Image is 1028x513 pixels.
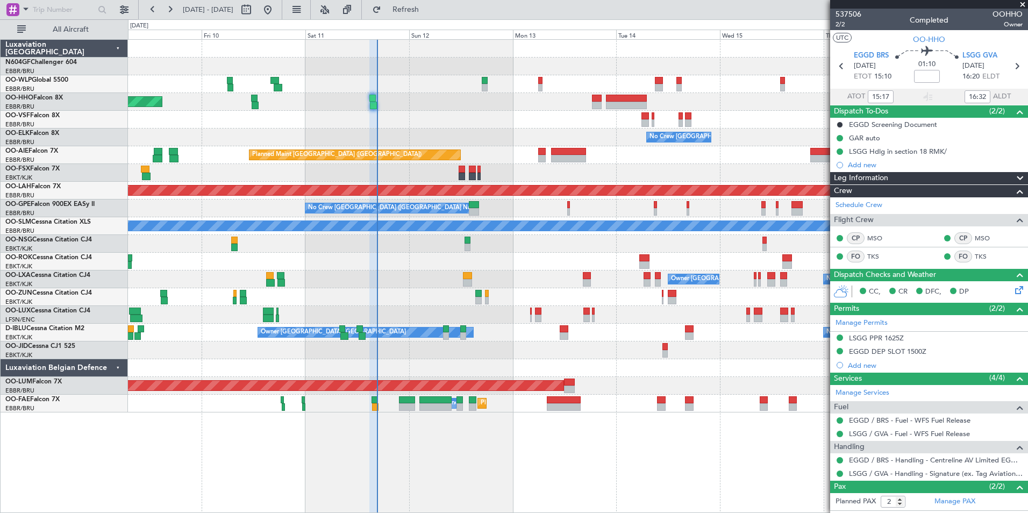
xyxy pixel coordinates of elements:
[5,396,60,403] a: OO-FAEFalcon 7X
[308,200,488,216] div: No Crew [GEOGRAPHIC_DATA] ([GEOGRAPHIC_DATA] National)
[898,287,908,297] span: CR
[5,95,33,101] span: OO-HHO
[5,351,32,359] a: EBKT/KJK
[918,59,936,70] span: 01:10
[409,30,513,39] div: Sun 12
[5,85,34,93] a: EBBR/BRU
[833,33,852,42] button: UTC
[954,251,972,262] div: FO
[993,9,1023,20] span: OOHHO
[5,272,90,279] a: OO-LXACessna Citation CJ4
[826,271,1006,287] div: No Crew [GEOGRAPHIC_DATA] ([GEOGRAPHIC_DATA] National)
[847,91,865,102] span: ATOT
[5,237,32,243] span: OO-NSG
[202,30,305,39] div: Fri 10
[5,298,32,306] a: EBKT/KJK
[989,303,1005,314] span: (2/2)
[5,95,63,101] a: OO-HHOFalcon 8X
[834,185,852,197] span: Crew
[649,129,830,145] div: No Crew [GEOGRAPHIC_DATA] ([GEOGRAPHIC_DATA] National)
[989,481,1005,492] span: (2/2)
[252,147,422,163] div: Planned Maint [GEOGRAPHIC_DATA] ([GEOGRAPHIC_DATA])
[5,227,34,235] a: EBBR/BRU
[975,233,999,243] a: MSO
[367,1,432,18] button: Refresh
[5,308,90,314] a: OO-LUXCessna Citation CJ4
[867,233,891,243] a: MSO
[5,262,32,270] a: EBKT/KJK
[962,51,997,61] span: LSGG GVA
[5,120,34,129] a: EBBR/BRU
[834,481,846,493] span: Pax
[5,254,32,261] span: OO-ROK
[5,209,34,217] a: EBBR/BRU
[826,324,937,340] div: No Crew Kortrijk-[GEOGRAPHIC_DATA]
[849,469,1023,478] a: LSGG / GVA - Handling - Signature (ex. Tag Aviation) LSGG / GVA
[383,6,429,13] span: Refresh
[849,147,947,156] div: LSGG Hdlg in section 18 RMK/
[836,496,876,507] label: Planned PAX
[982,72,1000,82] span: ELDT
[5,191,34,199] a: EBBR/BRU
[836,318,888,329] a: Manage Permits
[959,287,969,297] span: DP
[989,105,1005,117] span: (2/2)
[934,496,975,507] a: Manage PAX
[989,372,1005,383] span: (4/4)
[5,130,59,137] a: OO-ELKFalcon 8X
[834,172,888,184] span: Leg Information
[5,379,32,385] span: OO-LUM
[836,9,861,20] span: 537506
[834,441,865,453] span: Handling
[5,112,60,119] a: OO-VSFFalcon 8X
[854,61,876,72] span: [DATE]
[965,90,990,103] input: --:--
[481,395,575,411] div: Planned Maint Melsbroek Air Base
[854,51,889,61] span: EGGD BRS
[836,388,889,398] a: Manage Services
[954,232,972,244] div: CP
[12,21,117,38] button: All Aircraft
[5,290,32,296] span: OO-ZUN
[5,343,28,350] span: OO-JID
[5,148,58,154] a: OO-AIEFalcon 7X
[5,148,28,154] span: OO-AIE
[5,404,34,412] a: EBBR/BRU
[5,166,30,172] span: OO-FSX
[5,59,77,66] a: N604GFChallenger 604
[5,379,62,385] a: OO-LUMFalcon 7X
[98,30,202,39] div: Thu 9
[5,272,31,279] span: OO-LXA
[5,103,34,111] a: EBBR/BRU
[28,26,113,33] span: All Aircraft
[962,61,984,72] span: [DATE]
[867,252,891,261] a: TKS
[5,308,31,314] span: OO-LUX
[5,183,61,190] a: OO-LAHFalcon 7X
[834,401,848,414] span: Fuel
[834,269,936,281] span: Dispatch Checks and Weather
[5,219,91,225] a: OO-SLMCessna Citation XLS
[834,303,859,315] span: Permits
[993,20,1023,29] span: Owner
[847,251,865,262] div: FO
[5,280,32,288] a: EBKT/KJK
[5,245,32,253] a: EBKT/KJK
[5,316,35,324] a: LFSN/ENC
[720,30,824,39] div: Wed 15
[993,91,1011,102] span: ALDT
[5,333,32,341] a: EBKT/KJK
[5,183,31,190] span: OO-LAH
[5,290,92,296] a: OO-ZUNCessna Citation CJ4
[834,105,888,118] span: Dispatch To-Dos
[849,416,970,425] a: EGGD / BRS - Fuel - WFS Fuel Release
[5,325,84,332] a: D-IBLUCessna Citation M2
[5,67,34,75] a: EBBR/BRU
[913,34,945,45] span: OO-HHO
[847,232,865,244] div: CP
[836,20,861,29] span: 2/2
[5,156,34,164] a: EBBR/BRU
[925,287,941,297] span: DFC,
[5,138,34,146] a: EBBR/BRU
[962,72,980,82] span: 16:20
